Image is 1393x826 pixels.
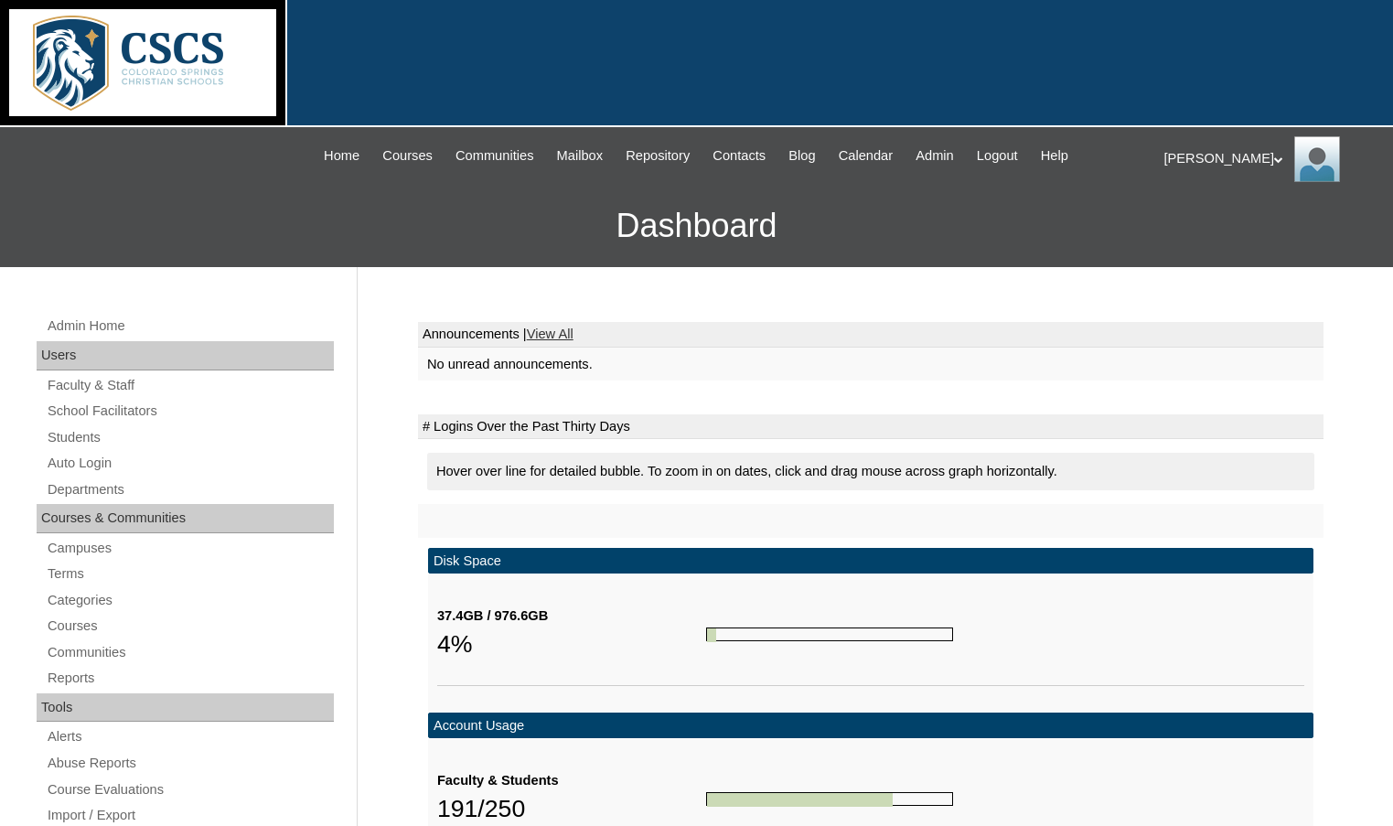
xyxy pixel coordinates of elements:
span: Mailbox [557,145,604,166]
div: Hover over line for detailed bubble. To zoom in on dates, click and drag mouse across graph horiz... [427,453,1314,490]
a: Logout [968,145,1027,166]
a: Courses [46,615,334,638]
div: Tools [37,693,334,723]
a: School Facilitators [46,400,334,423]
span: Repository [626,145,690,166]
div: 4% [437,626,706,662]
td: Disk Space [428,548,1313,574]
a: Admin [906,145,963,166]
div: Faculty & Students [437,771,706,790]
a: Calendar [830,145,902,166]
td: Announcements | [418,322,1323,348]
a: Faculty & Staff [46,374,334,397]
h3: Dashboard [9,185,1384,267]
span: Blog [788,145,815,166]
a: Courses [373,145,442,166]
img: logo-white.png [9,9,276,116]
a: Admin Home [46,315,334,338]
a: Alerts [46,725,334,748]
span: Home [324,145,359,166]
div: Courses & Communities [37,504,334,533]
a: Repository [616,145,699,166]
a: Students [46,426,334,449]
a: Auto Login [46,452,334,475]
a: Terms [46,563,334,585]
span: Admin [916,145,954,166]
a: Help [1032,145,1077,166]
a: Course Evaluations [46,778,334,801]
div: [PERSON_NAME] [1164,136,1376,182]
a: Campuses [46,537,334,560]
a: Reports [46,667,334,690]
a: Blog [779,145,824,166]
a: Mailbox [548,145,613,166]
a: Categories [46,589,334,612]
span: Help [1041,145,1068,166]
img: Melanie Sevilla [1294,136,1340,182]
span: Communities [455,145,534,166]
a: View All [527,327,573,341]
div: 37.4GB / 976.6GB [437,606,706,626]
span: Courses [382,145,433,166]
td: No unread announcements. [418,348,1323,381]
a: Communities [46,641,334,664]
a: Abuse Reports [46,752,334,775]
span: Calendar [839,145,893,166]
a: Home [315,145,369,166]
a: Communities [446,145,543,166]
span: Logout [977,145,1018,166]
td: # Logins Over the Past Thirty Days [418,414,1323,440]
td: Account Usage [428,713,1313,739]
a: Contacts [703,145,775,166]
span: Contacts [713,145,766,166]
div: Users [37,341,334,370]
a: Departments [46,478,334,501]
